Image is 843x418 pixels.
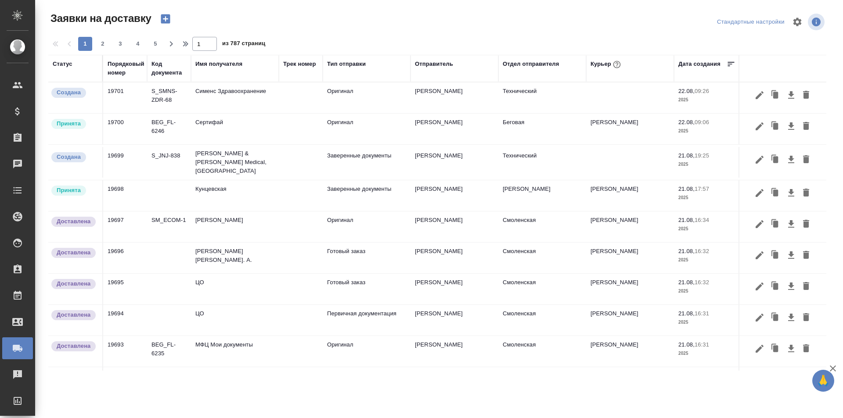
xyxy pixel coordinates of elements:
[695,152,709,159] p: 19:25
[816,372,831,390] span: 🙏
[57,279,90,288] p: Доставлена
[191,336,279,367] td: МФЦ Мои документы
[411,211,498,242] td: [PERSON_NAME]
[611,59,623,70] button: При выборе курьера статус заявки автоматически поменяется на «Принята»
[678,60,721,68] div: Дата создания
[323,114,411,144] td: Оригинал
[498,367,586,398] td: Пушкинская
[678,341,695,348] p: 21.08,
[323,147,411,178] td: Заверенные документы
[784,185,799,201] button: Скачать
[678,96,735,104] p: 2025
[191,180,279,211] td: Кунцевская
[799,185,814,201] button: Удалить
[191,305,279,336] td: ЦО
[752,278,767,295] button: Редактировать
[784,309,799,326] button: Скачать
[695,310,709,317] p: 16:31
[323,243,411,273] td: Готовый заказ
[50,340,98,352] div: Документы доставлены, фактическая дата доставки проставиться автоматически
[48,11,151,25] span: Заявки на доставку
[147,82,191,113] td: S_SMNS-ZDR-68
[678,310,695,317] p: 21.08,
[498,336,586,367] td: Смоленская
[103,305,147,336] td: 19694
[283,60,316,68] div: Трек номер
[498,274,586,304] td: Смоленская
[752,185,767,201] button: Редактировать
[50,185,98,196] div: Курьер назначен
[191,211,279,242] td: [PERSON_NAME]
[784,151,799,168] button: Скачать
[767,151,784,168] button: Клонировать
[57,153,81,161] p: Создана
[767,216,784,232] button: Клонировать
[96,37,110,51] button: 2
[767,118,784,135] button: Клонировать
[752,151,767,168] button: Редактировать
[767,185,784,201] button: Клонировать
[787,11,808,32] span: Настроить таблицу
[678,127,735,136] p: 2025
[147,367,191,398] td: D_FL-27238
[411,147,498,178] td: [PERSON_NAME]
[678,225,735,233] p: 2025
[678,193,735,202] p: 2025
[57,119,81,128] p: Принята
[411,336,498,367] td: [PERSON_NAME]
[155,11,176,26] button: Создать
[678,186,695,192] p: 21.08,
[678,287,735,296] p: 2025
[695,341,709,348] p: 16:31
[191,243,279,273] td: [PERSON_NAME] [PERSON_NAME]. А.
[411,82,498,113] td: [PERSON_NAME]
[767,278,784,295] button: Клонировать
[695,279,709,286] p: 16:32
[108,60,144,77] div: Порядковый номер
[103,336,147,367] td: 19693
[799,87,814,104] button: Удалить
[678,119,695,125] p: 22.08,
[191,114,279,144] td: Сертифай
[53,60,72,68] div: Статус
[113,39,127,48] span: 3
[752,118,767,135] button: Редактировать
[799,309,814,326] button: Удалить
[191,82,279,113] td: Сименс Здравоохранение
[323,211,411,242] td: Оригинал
[503,60,559,68] div: Отдел отправителя
[151,60,187,77] div: Код документа
[411,367,498,398] td: [PERSON_NAME]
[57,248,90,257] p: Доставлена
[784,118,799,135] button: Скачать
[678,256,735,264] p: 2025
[131,37,145,51] button: 4
[323,305,411,336] td: Первичная документация
[586,114,674,144] td: [PERSON_NAME]
[327,60,366,68] div: Тип отправки
[808,14,826,30] span: Посмотреть информацию
[752,340,767,357] button: Редактировать
[767,309,784,326] button: Клонировать
[50,151,98,163] div: Новая заявка, еще не передана в работу
[498,243,586,273] td: Смоленская
[498,82,586,113] td: Технический
[103,367,147,398] td: 19692
[103,114,147,144] td: 19700
[799,247,814,264] button: Удалить
[191,367,279,398] td: Легализация Минюст МИД посольства
[195,60,242,68] div: Имя получателя
[498,147,586,178] td: Технический
[323,274,411,304] td: Готовый заказ
[411,243,498,273] td: [PERSON_NAME]
[767,87,784,104] button: Клонировать
[799,118,814,135] button: Удалить
[784,278,799,295] button: Скачать
[50,118,98,130] div: Курьер назначен
[50,87,98,99] div: Новая заявка, еще не передана в работу
[147,114,191,144] td: BEG_FL-6246
[715,15,787,29] div: split button
[586,305,674,336] td: [PERSON_NAME]
[103,243,147,273] td: 19696
[191,145,279,180] td: [PERSON_NAME] & [PERSON_NAME] Medical, [GEOGRAPHIC_DATA]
